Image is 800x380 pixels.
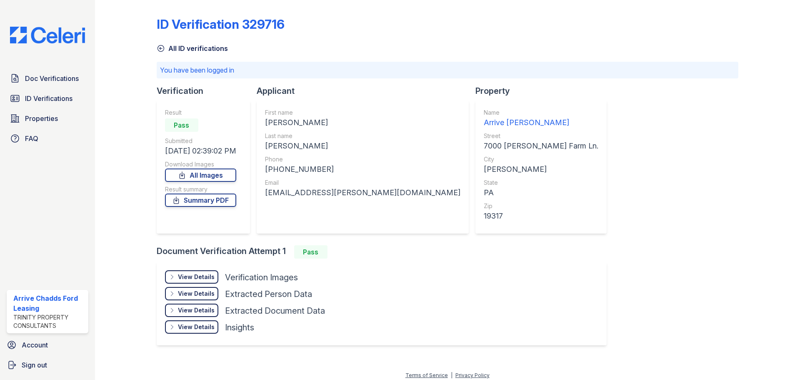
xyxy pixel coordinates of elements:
[265,179,460,187] div: Email
[294,245,327,259] div: Pass
[157,17,285,32] div: ID Verification 329716
[157,245,613,259] div: Document Verification Attempt 1
[265,187,460,199] div: [EMAIL_ADDRESS][PERSON_NAME][DOMAIN_NAME]
[484,155,598,164] div: City
[22,340,48,350] span: Account
[455,372,490,378] a: Privacy Policy
[7,90,88,107] a: ID Verifications
[484,179,598,187] div: State
[7,70,88,87] a: Doc Verifications
[225,305,325,317] div: Extracted Document Data
[165,118,198,132] div: Pass
[265,155,460,164] div: Phone
[13,313,85,330] div: Trinity Property Consultants
[451,372,452,378] div: |
[484,117,598,128] div: Arrive [PERSON_NAME]
[7,130,88,147] a: FAQ
[484,108,598,128] a: Name Arrive [PERSON_NAME]
[3,337,92,353] a: Account
[7,110,88,127] a: Properties
[265,164,460,175] div: [PHONE_NUMBER]
[157,85,257,97] div: Verification
[484,140,598,152] div: 7000 [PERSON_NAME] Farm Ln.
[165,145,236,157] div: [DATE] 02:39:02 PM
[160,65,735,75] p: You have been logged in
[165,185,236,194] div: Result summary
[178,289,215,298] div: View Details
[475,85,613,97] div: Property
[25,93,72,103] span: ID Verifications
[265,132,460,140] div: Last name
[225,272,298,283] div: Verification Images
[484,202,598,210] div: Zip
[178,273,215,281] div: View Details
[178,323,215,331] div: View Details
[178,306,215,315] div: View Details
[484,164,598,175] div: [PERSON_NAME]
[165,160,236,169] div: Download Images
[265,117,460,128] div: [PERSON_NAME]
[484,132,598,140] div: Street
[25,113,58,123] span: Properties
[484,187,598,199] div: PA
[165,194,236,207] a: Summary PDF
[165,137,236,145] div: Submitted
[484,210,598,222] div: 19317
[257,85,475,97] div: Applicant
[13,293,85,313] div: Arrive Chadds Ford Leasing
[3,27,92,43] img: CE_Logo_Blue-a8612792a0a2168367f1c8372b55b34899dd931a85d93a1a3d3e32e68fde9ad4.png
[405,372,448,378] a: Terms of Service
[484,108,598,117] div: Name
[25,133,38,143] span: FAQ
[165,169,236,182] a: All Images
[25,73,79,83] span: Doc Verifications
[3,357,92,373] a: Sign out
[165,108,236,117] div: Result
[265,140,460,152] div: [PERSON_NAME]
[225,288,312,300] div: Extracted Person Data
[225,322,254,333] div: Insights
[265,108,460,117] div: First name
[22,360,47,370] span: Sign out
[157,43,228,53] a: All ID verifications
